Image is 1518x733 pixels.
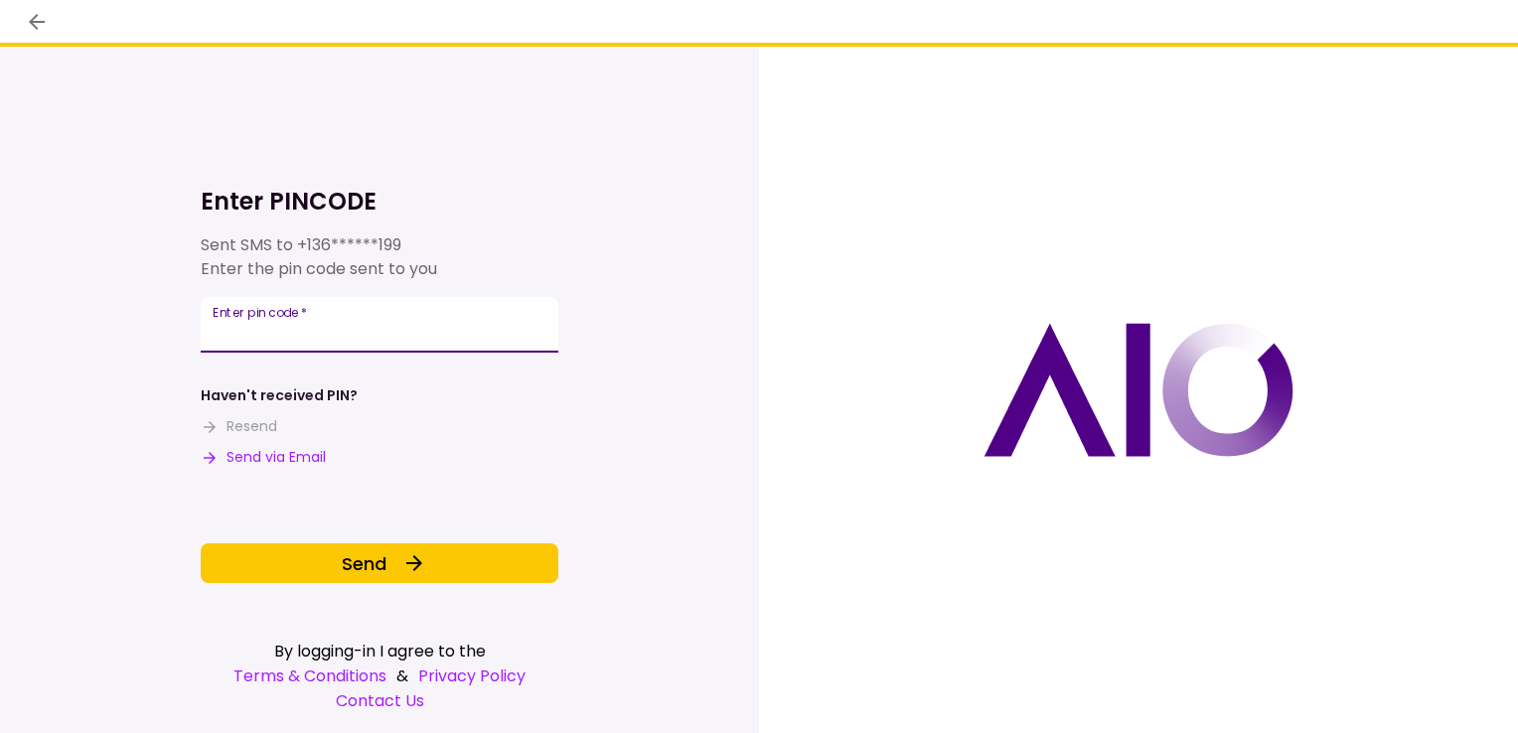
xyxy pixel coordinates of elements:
h1: Enter PINCODE [201,186,558,218]
span: Send [342,550,386,577]
img: AIO logo [984,323,1293,457]
a: Terms & Conditions [233,663,386,688]
button: Send [201,543,558,583]
div: Sent SMS to Enter the pin code sent to you [201,233,558,281]
div: By logging-in I agree to the [201,639,558,663]
button: back [20,5,54,39]
div: & [201,663,558,688]
a: Privacy Policy [418,663,526,688]
label: Enter pin code [213,304,307,321]
div: Haven't received PIN? [201,385,358,406]
button: Send via Email [201,447,326,468]
a: Contact Us [201,688,558,713]
button: Resend [201,416,277,437]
